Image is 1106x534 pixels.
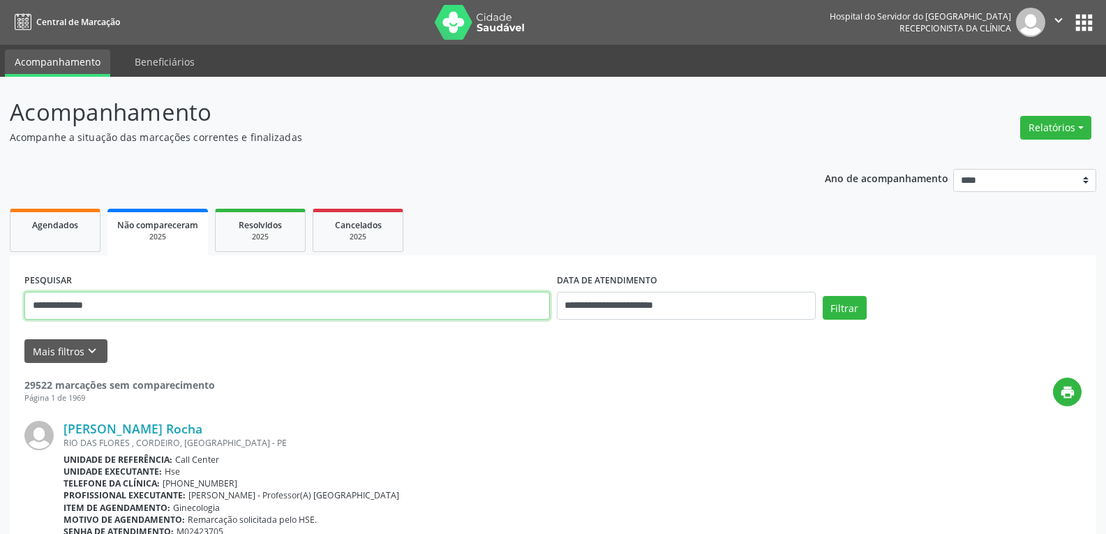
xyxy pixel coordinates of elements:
i: print [1060,385,1075,400]
b: Item de agendamento: [63,502,170,514]
label: PESQUISAR [24,270,72,292]
i:  [1051,13,1066,28]
b: Unidade executante: [63,466,162,477]
span: Remarcação solicitada pelo HSE. [188,514,317,526]
strong: 29522 marcações sem comparecimento [24,378,215,392]
div: RIO DAS FLORES , CORDEIRO, [GEOGRAPHIC_DATA] - PE [63,437,1082,449]
div: 2025 [323,232,393,242]
button: print [1053,378,1082,406]
p: Acompanhe a situação das marcações correntes e finalizadas [10,130,770,144]
span: Cancelados [335,219,382,231]
b: Unidade de referência: [63,454,172,466]
button: Mais filtroskeyboard_arrow_down [24,339,107,364]
div: Hospital do Servidor do [GEOGRAPHIC_DATA] [830,10,1011,22]
span: [PHONE_NUMBER] [163,477,237,489]
a: Beneficiários [125,50,204,74]
p: Ano de acompanhamento [825,169,948,186]
b: Motivo de agendamento: [63,514,185,526]
div: Página 1 de 1969 [24,392,215,404]
span: Agendados [32,219,78,231]
span: [PERSON_NAME] - Professor(A) [GEOGRAPHIC_DATA] [188,489,399,501]
button:  [1045,8,1072,37]
span: Ginecologia [173,502,220,514]
a: [PERSON_NAME] Rocha [63,421,202,436]
div: 2025 [225,232,295,242]
button: Filtrar [823,296,867,320]
i: keyboard_arrow_down [84,343,100,359]
b: Telefone da clínica: [63,477,160,489]
label: DATA DE ATENDIMENTO [557,270,657,292]
div: 2025 [117,232,198,242]
b: Profissional executante: [63,489,186,501]
a: Central de Marcação [10,10,120,34]
button: apps [1072,10,1096,35]
p: Acompanhamento [10,95,770,130]
span: Recepcionista da clínica [899,22,1011,34]
span: Hse [165,466,180,477]
button: Relatórios [1020,116,1091,140]
span: Central de Marcação [36,16,120,28]
span: Call Center [175,454,219,466]
a: Acompanhamento [5,50,110,77]
span: Resolvidos [239,219,282,231]
img: img [24,421,54,450]
span: Não compareceram [117,219,198,231]
img: img [1016,8,1045,37]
